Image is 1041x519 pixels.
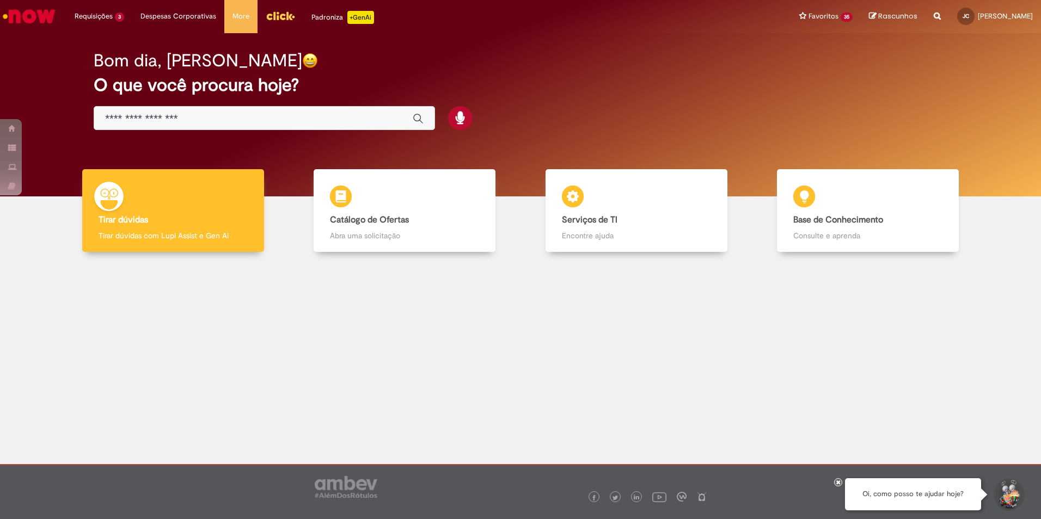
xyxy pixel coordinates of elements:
[140,11,216,22] span: Despesas Corporativas
[289,169,521,252] a: Catálogo de Ofertas Abra uma solicitação
[591,495,597,501] img: logo_footer_facebook.png
[330,230,479,241] p: Abra uma solicitação
[232,11,249,22] span: More
[315,476,377,498] img: logo_footer_ambev_rotulo_gray.png
[562,230,711,241] p: Encontre ajuda
[302,53,318,69] img: happy-face.png
[115,13,124,22] span: 3
[99,230,248,241] p: Tirar dúvidas com Lupi Assist e Gen Ai
[963,13,969,20] span: JC
[992,478,1025,511] button: Iniciar Conversa de Suporte
[99,214,148,225] b: Tirar dúvidas
[562,214,617,225] b: Serviços de TI
[809,11,838,22] span: Favoritos
[869,11,917,22] a: Rascunhos
[878,11,917,21] span: Rascunhos
[94,76,947,95] h2: O que você procura hoje?
[94,51,302,70] h2: Bom dia, [PERSON_NAME]
[793,230,942,241] p: Consulte e aprenda
[697,492,707,502] img: logo_footer_naosei.png
[266,8,295,24] img: click_logo_yellow_360x200.png
[845,478,981,510] div: Oi, como posso te ajudar hoje?
[613,495,618,501] img: logo_footer_twitter.png
[520,169,752,252] a: Serviços de TI Encontre ajuda
[978,11,1033,21] span: [PERSON_NAME]
[634,495,639,501] img: logo_footer_linkedin.png
[57,169,289,252] a: Tirar dúvidas Tirar dúvidas com Lupi Assist e Gen Ai
[1,5,57,27] img: ServiceNow
[347,11,374,24] p: +GenAi
[330,214,409,225] b: Catálogo de Ofertas
[311,11,374,24] div: Padroniza
[652,490,666,504] img: logo_footer_youtube.png
[841,13,853,22] span: 35
[75,11,113,22] span: Requisições
[677,492,687,502] img: logo_footer_workplace.png
[793,214,883,225] b: Base de Conhecimento
[752,169,984,252] a: Base de Conhecimento Consulte e aprenda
